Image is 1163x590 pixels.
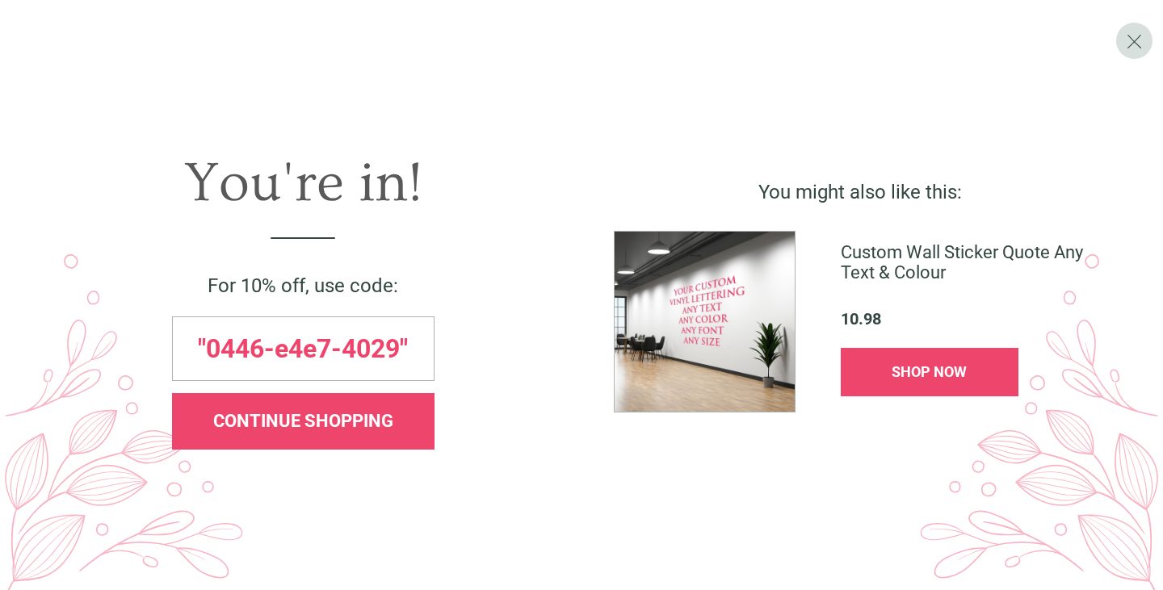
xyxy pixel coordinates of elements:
[841,311,881,327] span: 10.98
[758,181,962,203] span: You might also like this:
[184,152,422,215] span: You're in!
[841,243,1107,282] span: Custom Wall Sticker Quote Any Text & Colour
[213,411,393,431] span: CONTINUE SHOPPING
[892,363,967,380] span: SHOP NOW
[614,231,796,412] img: %5BWS-74142-XS-F-DI_1754659053552.jpg
[198,336,408,362] span: "0446-e4e7-4029"
[1126,29,1143,53] span: X
[208,274,398,297] span: For 10% off, use code:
